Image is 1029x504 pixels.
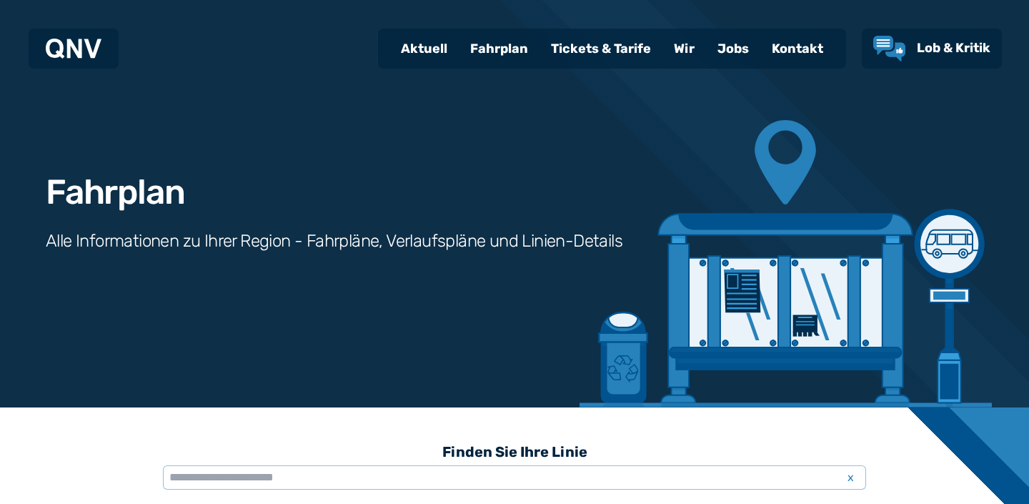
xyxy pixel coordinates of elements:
a: Kontakt [760,30,835,67]
a: Lob & Kritik [873,36,990,61]
span: Lob & Kritik [917,40,990,56]
span: x [840,469,860,486]
a: Aktuell [389,30,459,67]
a: Tickets & Tarife [540,30,662,67]
a: Jobs [706,30,760,67]
a: Fahrplan [459,30,540,67]
h1: Fahrplan [46,175,184,209]
a: Wir [662,30,706,67]
a: QNV Logo [46,34,101,63]
h3: Finden Sie Ihre Linie [163,436,866,468]
img: QNV Logo [46,39,101,59]
h3: Alle Informationen zu Ihrer Region - Fahrpläne, Verlaufspläne und Linien-Details [46,229,622,252]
